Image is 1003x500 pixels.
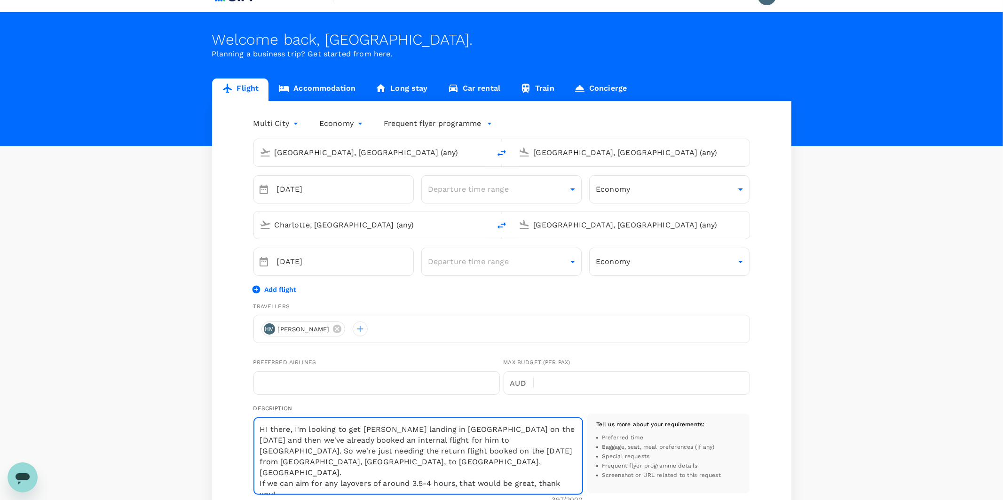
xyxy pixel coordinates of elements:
[254,252,273,271] button: Choose date, selected date is Nov 22, 2025
[490,142,513,164] button: delete
[212,78,269,101] a: Flight
[275,218,471,232] input: Depart from
[277,175,414,203] input: Travel date
[365,78,437,101] a: Long stay
[589,250,750,273] div: Economy
[564,78,637,101] a: Concierge
[253,116,301,131] div: Multi City
[490,214,513,237] button: delete
[510,78,564,101] a: Train
[253,285,297,294] button: Add flight
[743,151,745,153] button: Open
[484,151,486,153] button: Open
[602,461,698,471] span: Frequent flyer programme details
[254,180,273,199] button: Choose date, selected date is Nov 16, 2025
[265,285,297,294] p: Add flight
[504,358,750,367] div: Max Budget (per pax)
[602,452,649,461] span: Special requests
[384,118,481,129] p: Frequent flyer programme
[319,116,365,131] div: Economy
[421,250,582,273] div: Departure time range
[484,224,486,226] button: Open
[253,302,750,312] div: Travellers
[275,145,471,160] input: Depart from
[272,325,335,334] span: [PERSON_NAME]
[534,218,730,232] input: Going to
[384,118,492,129] button: Frequent flyer programme
[510,378,533,389] p: AUD
[602,443,715,452] span: Baggage, seat, meal preferences (if any)
[253,405,292,412] span: Description
[8,462,38,492] iframe: Button to launch messaging window
[421,177,582,201] div: Departure time range
[602,471,721,480] span: Screenshot or URL related to this request
[212,48,791,60] p: Planning a business trip? Get started from here.
[253,358,500,367] div: Preferred Airlines
[743,224,745,226] button: Open
[253,417,583,495] textarea: HI there, I'm looking to get [PERSON_NAME] landing in [GEOGRAPHIC_DATA] on the [DATE] and then we...
[589,178,750,201] div: Economy
[602,433,643,443] span: Preferred time
[534,145,730,160] input: Going to
[428,184,567,195] p: Departure time range
[269,78,365,101] a: Accommodation
[428,256,567,267] p: Departure time range
[438,78,511,101] a: Car rental
[261,321,346,336] div: HM[PERSON_NAME]
[596,421,705,428] span: Tell us more about your requirements :
[277,248,414,276] input: Travel date
[264,323,275,335] div: HM
[212,31,791,48] div: Welcome back , [GEOGRAPHIC_DATA] .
